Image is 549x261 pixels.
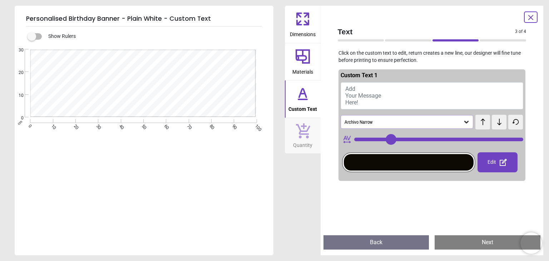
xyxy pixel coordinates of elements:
span: 30 [10,47,24,53]
span: Materials [292,65,313,76]
span: 0 [10,115,24,121]
span: 20 [10,70,24,76]
div: Archivo Narrow [344,119,463,125]
button: Quantity [285,118,321,154]
div: Show Rulers [32,32,273,41]
span: 3 of 4 [515,29,526,35]
span: Custom Text 1 [341,72,377,79]
button: Custom Text [285,80,321,118]
span: Add Your Message Here! [345,85,381,106]
button: Back [323,235,429,250]
h5: Personalised Birthday Banner - Plain White - Custom Text [26,11,262,26]
span: Custom Text [288,102,317,113]
iframe: Brevo live chat [520,232,542,254]
button: Add Your Message Here! [341,82,524,109]
button: Next [435,235,540,250]
button: Dimensions [285,6,321,43]
div: Edit [478,152,518,172]
span: Dimensions [290,28,316,38]
span: Quantity [293,138,312,149]
span: 10 [10,93,24,99]
p: Click on the custom text to edit, return creates a new line, our designer will fine tune before p... [332,50,532,64]
button: Materials [285,43,321,80]
span: Text [338,26,515,37]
